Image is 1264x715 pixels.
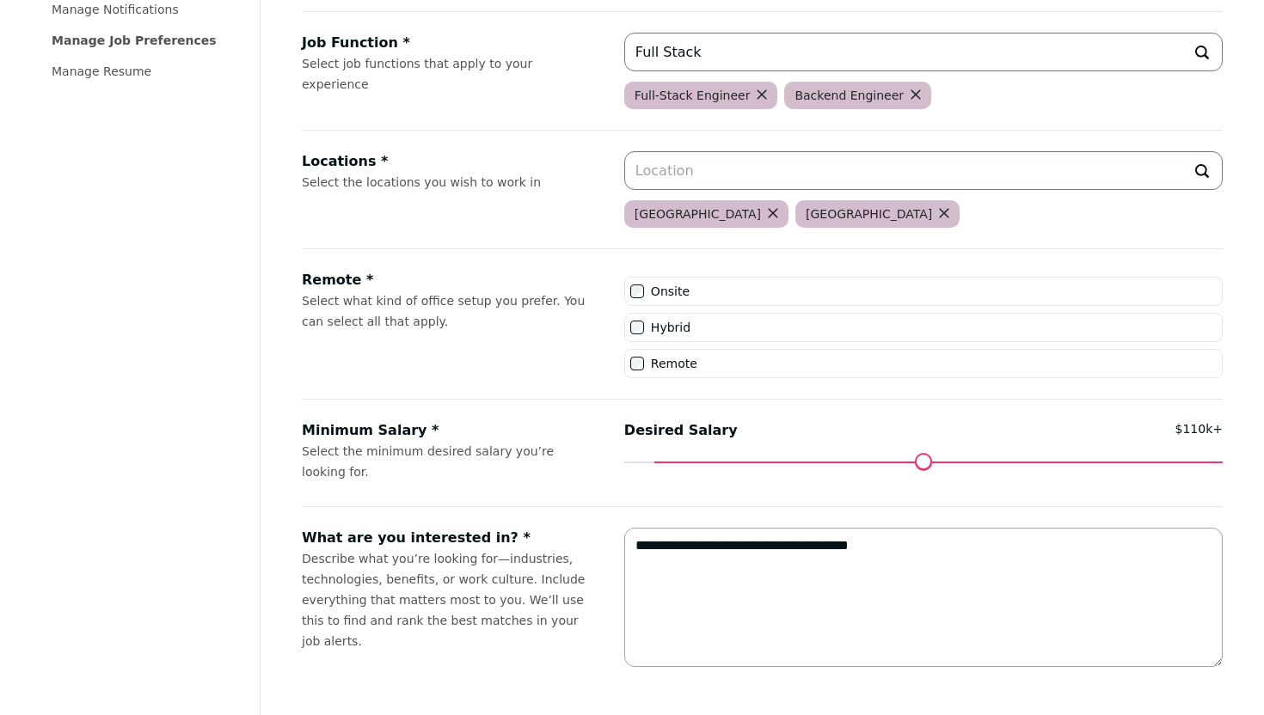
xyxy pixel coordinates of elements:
span: Backend Engineer [795,87,904,104]
label: Hybrid [624,313,1223,342]
span: Select job functions that apply to your experience [302,57,532,91]
div: Locations * [302,151,597,172]
span: Select the minimum desired salary you’re looking for. [302,444,554,479]
label: Onsite [624,277,1223,306]
div: Minimum Salary * [302,420,597,441]
input: Hybrid [630,321,644,334]
div: Job Function * [302,33,597,53]
label: Remote [624,349,1223,378]
label: Desired Salary [624,420,738,441]
div: What are you interested in? * [302,528,597,548]
input: Location [624,151,1223,190]
div: Remote * [302,270,597,290]
span: [GEOGRAPHIC_DATA] [806,205,932,223]
span: Select the locations you wish to work in [302,175,541,189]
input: Onsite [630,284,644,298]
input: Job Function [624,33,1223,71]
span: Full-Stack Engineer [635,87,751,104]
a: Manage Job Preferences [52,34,217,47]
input: Remote [630,357,644,370]
a: Manage Resume [52,64,151,78]
span: Describe what you’re looking for—industries, technologies, benefits, or work culture. Include eve... [302,552,586,648]
span: Select what kind of office setup you prefer. You can select all that apply. [302,294,585,328]
span: $110k+ [1175,420,1223,461]
span: [GEOGRAPHIC_DATA] [635,205,761,223]
a: Manage Notifications [52,3,179,16]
